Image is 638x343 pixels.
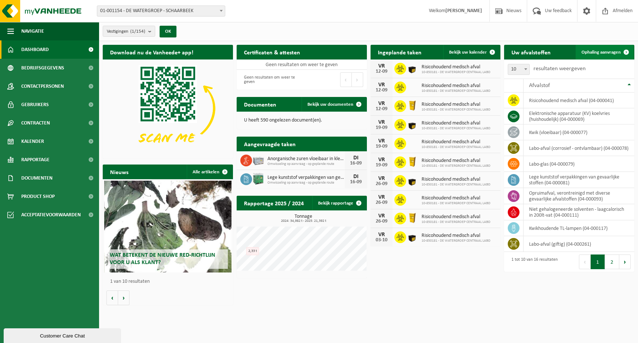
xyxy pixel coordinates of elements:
[406,118,419,130] img: LP-SB-00030-HPE-51
[21,151,50,169] span: Rapportage
[445,8,482,14] strong: [PERSON_NAME]
[21,22,44,40] span: Navigatie
[422,239,491,243] span: 10-850181 - DE WATERGROEP CENTRAAL LABO
[579,254,591,269] button: Previous
[524,172,634,188] td: lege kunststof verpakkingen van gevaarlijke stoffen (04-000081)
[130,29,145,34] count: (1/154)
[21,77,64,95] span: Contactpersonen
[237,137,303,151] h2: Aangevraagde taken
[374,138,389,144] div: VR
[160,26,176,37] button: OK
[374,144,389,149] div: 19-09
[406,62,419,74] img: LP-SB-00030-HPE-51
[374,238,389,243] div: 03-10
[529,83,550,89] span: Afvalstof
[312,196,366,210] a: Bekijk rapportage
[246,247,259,255] div: 2,33 t
[244,118,360,123] p: U heeft 590 ongelezen document(en).
[422,158,491,164] span: Risicohoudend medisch afval
[237,97,284,111] h2: Documenten
[349,155,363,161] div: DI
[374,63,389,69] div: VR
[524,108,634,124] td: elektronische apparatuur (KV) koelvries (huishoudelijk) (04-000069)
[374,200,389,205] div: 26-09
[422,214,491,220] span: Risicohoudend medisch afval
[422,108,491,112] span: 10-850181 - DE WATERGROEP CENTRAAL LABO
[103,45,201,59] h2: Download nu de Vanheede+ app!
[422,102,491,108] span: Risicohoudend medisch afval
[237,45,307,59] h2: Certificaten & attesten
[110,279,229,284] p: 1 van 10 resultaten
[106,290,118,305] button: Vorige
[422,145,491,149] span: 10-850181 - DE WATERGROEP CENTRAAL LABO
[524,236,634,252] td: labo-afval (giftig) (04-000261)
[374,213,389,219] div: VR
[21,206,81,224] span: Acceptatievoorwaarden
[422,83,491,89] span: Risicohoudend medisch afval
[187,165,232,179] a: Alle artikelen
[524,93,634,108] td: risicohoudend medisch afval (04-000041)
[591,254,605,269] button: 1
[252,154,265,166] img: PB-LB-0680-HPE-GY-11
[252,172,265,185] img: PB-HB-1400-HPE-GN-11
[374,106,389,112] div: 12-09
[21,169,52,187] span: Documenten
[107,26,145,37] span: Vestigingen
[524,140,634,156] td: labo-afval (corrosief - ontvlambaar) (04-000078)
[97,6,225,16] span: 01-001154 - DE WATERGROEP - SCHAARBEEK
[352,72,363,87] button: Next
[103,165,136,179] h2: Nieuws
[406,230,419,243] img: LP-SB-00030-HPE-51
[97,6,225,17] span: 01-001154 - DE WATERGROEP - SCHAARBEEK
[508,254,558,270] div: 1 tot 10 van 16 resultaten
[374,125,389,130] div: 19-09
[422,183,491,187] span: 10-850181 - DE WATERGROEP CENTRAAL LABO
[374,157,389,163] div: VR
[4,327,123,343] iframe: chat widget
[524,156,634,172] td: labo-glas (04-000079)
[374,232,389,238] div: VR
[349,180,363,185] div: 16-09
[374,163,389,168] div: 19-09
[21,132,44,151] span: Kalender
[240,219,367,223] span: 2024: 34,982 t - 2025: 21,392 t
[524,204,634,220] td: niet gehalogeneerde solventen - laagcalorisch in 200lt-vat (04-000111)
[349,174,363,180] div: DI
[422,220,491,224] span: 10-850181 - DE WATERGROEP CENTRAAL LABO
[605,254,619,269] button: 2
[110,252,215,265] span: Wat betekent de nieuwe RED-richtlijn voor u als klant?
[21,59,64,77] span: Bedrijfsgegevens
[21,114,50,132] span: Contracten
[240,72,298,88] div: Geen resultaten om weer te geven
[374,194,389,200] div: VR
[533,66,586,72] label: resultaten weergeven
[103,59,233,157] img: Download de VHEPlus App
[406,174,419,187] img: LP-SB-00030-HPE-51
[422,126,491,131] span: 10-850181 - DE WATERGROEP CENTRAAL LABO
[422,64,491,70] span: Risicohoudend medisch afval
[267,156,345,162] span: Anorganische zuren vloeibaar in kleinverpakking
[422,177,491,183] span: Risicohoudend medisch afval
[371,45,429,59] h2: Ingeplande taken
[302,97,366,112] a: Bekijk uw documenten
[422,164,491,168] span: 10-850181 - DE WATERGROEP CENTRAAL LABO
[374,119,389,125] div: VR
[103,26,155,37] button: Vestigingen(1/154)
[374,69,389,74] div: 12-09
[524,188,634,204] td: opruimafval, verontreinigd met diverse gevaarlijke afvalstoffen (04-000093)
[237,196,311,210] h2: Rapportage 2025 / 2024
[374,101,389,106] div: VR
[374,176,389,181] div: VR
[104,181,232,272] a: Wat betekent de nieuwe RED-richtlijn voor u als klant?
[374,82,389,88] div: VR
[422,139,491,145] span: Risicohoudend medisch afval
[508,64,529,75] span: 10
[406,99,419,112] img: LP-SB-00060-HPE-C6
[237,59,367,70] td: Geen resultaten om weer te geven
[422,201,491,206] span: 10-850181 - DE WATERGROEP CENTRAAL LABO
[118,290,130,305] button: Volgende
[374,181,389,187] div: 26-09
[307,102,353,107] span: Bekijk uw documenten
[524,220,634,236] td: kwikhoudende TL-lampen (04-000117)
